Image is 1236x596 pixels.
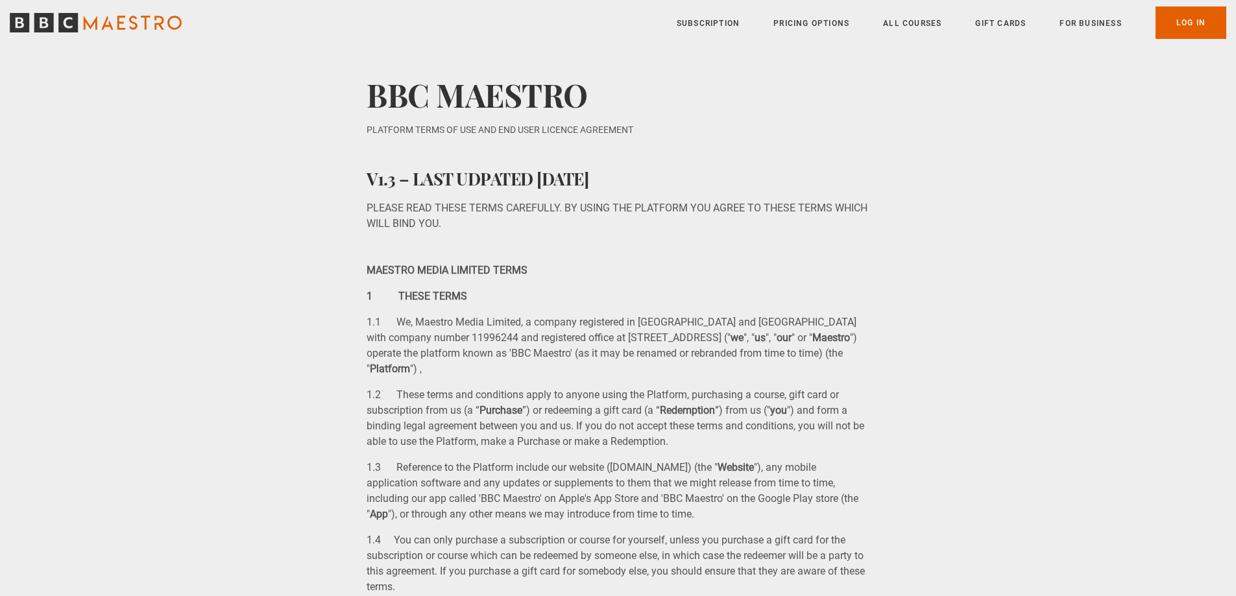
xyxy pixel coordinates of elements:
a: Log In [1156,6,1226,39]
strong: Maestro [812,331,850,344]
svg: BBC Maestro [10,13,182,32]
strong: us [755,331,766,344]
a: All Courses [883,17,941,30]
p: 1.2 These terms and conditions apply to anyone using the Platform, purchasing a course, gift card... [367,387,869,449]
strong: our [777,331,792,344]
strong: we [731,331,744,344]
p: PLATFORM TERMS OF USE AND END USER LICENCE AGREEMENT [367,123,869,137]
strong: Purchase [479,404,522,416]
strong: Redemption [660,404,715,416]
p: 1.4 You can only purchase a subscription or course for yourself, unless you purchase a gift card ... [367,532,869,595]
strong: MAESTRO MEDIA LIMITED TERMS [367,264,527,276]
a: Gift Cards [975,17,1026,30]
strong: App [370,508,388,520]
strong: Platform [370,363,410,375]
strong: 1 THESE TERMS [367,290,467,302]
p: 1.1 We, Maestro Media Limited, a company registered in [GEOGRAPHIC_DATA] and [GEOGRAPHIC_DATA] wi... [367,315,869,377]
h4: V1.3 – LAST UDPATED [DATE] [367,168,869,190]
h2: BBC MAESTRO [367,45,869,113]
strong: Website [718,461,754,473]
a: For business [1060,17,1121,30]
strong: you [770,404,787,416]
p: PLEASE READ THESE TERMS CAREFULLY. BY USING THE PLATFORM YOU AGREE TO THESE TERMS WHICH WILL BIND... [367,200,869,232]
a: Subscription [677,17,740,30]
p: 1.3 Reference to the Platform include our website ([DOMAIN_NAME]) (the " "), any mobile applicati... [367,460,869,522]
nav: Primary [677,6,1226,39]
a: Pricing Options [773,17,849,30]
